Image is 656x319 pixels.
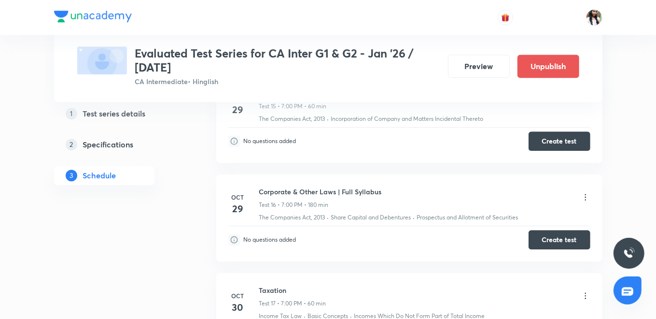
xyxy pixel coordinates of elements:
[259,102,327,111] p: Test 15 • 7:00 PM • 60 min
[135,46,440,74] h3: Evaluated Test Series for CA Inter G1 & G2 - Jan '26 / [DATE]
[66,170,77,181] p: 3
[529,131,590,151] button: Create test
[228,135,240,147] img: infoIcon
[517,55,579,78] button: Unpublish
[259,201,329,209] p: Test 16 • 7:00 PM • 180 min
[331,213,411,222] p: Share Capital and Debentures
[83,139,134,150] h5: Specifications
[66,139,77,150] p: 2
[77,46,127,74] img: fallback-thumbnail.png
[54,104,185,123] a: 1Test series details
[498,10,513,25] button: avatar
[228,102,248,117] h4: 29
[228,193,248,202] h6: Oct
[529,230,590,249] button: Create test
[83,108,146,119] h5: Test series details
[244,137,296,145] p: No questions added
[54,135,185,154] a: 2Specifications
[331,115,484,123] p: Incorporation of Company and Matters Incidental Thereto
[259,285,326,295] h6: Taxation
[244,235,296,244] p: No questions added
[586,9,602,26] img: Bismita Dutta
[259,187,382,197] h6: Corporate & Other Laws | Full Syllabus
[327,213,329,222] div: ·
[413,213,415,222] div: ·
[327,115,329,123] div: ·
[228,291,248,300] h6: Oct
[228,202,248,216] h4: 29
[259,213,325,222] p: The Companies Act, 2013
[54,11,132,22] img: Company Logo
[54,11,132,25] a: Company Logo
[66,108,77,119] p: 1
[228,300,248,315] h4: 30
[228,234,240,246] img: infoIcon
[259,299,326,308] p: Test 17 • 7:00 PM • 60 min
[259,115,325,123] p: The Companies Act, 2013
[623,247,635,259] img: ttu
[448,55,510,78] button: Preview
[417,213,518,222] p: Prospectus and Allotment of Securities
[135,76,440,87] p: CA Intermediate • Hinglish
[501,13,510,22] img: avatar
[83,170,116,181] h5: Schedule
